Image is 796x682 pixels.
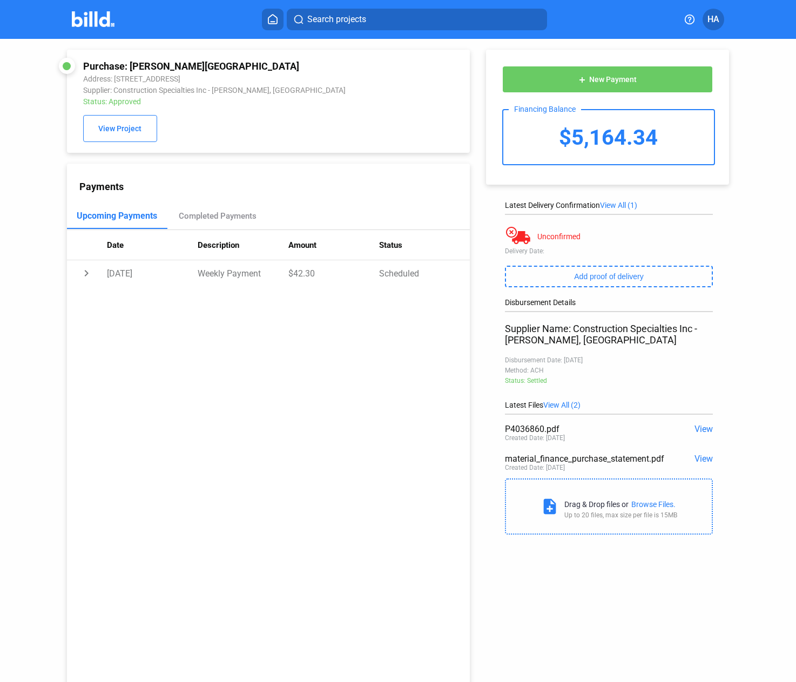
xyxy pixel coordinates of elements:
[505,464,565,471] div: Created Date: [DATE]
[694,454,713,464] span: View
[503,110,714,164] div: $5,164.34
[578,76,586,84] mat-icon: add
[307,13,366,26] span: Search projects
[79,181,470,192] div: Payments
[198,260,288,286] td: Weekly Payment
[505,356,713,364] div: Disbursement Date: [DATE]
[98,125,141,133] span: View Project
[505,247,713,255] div: Delivery Date:
[83,86,380,94] div: Supplier: Construction Specialties Inc - [PERSON_NAME], [GEOGRAPHIC_DATA]
[600,201,637,210] span: View All (1)
[77,211,157,221] div: Upcoming Payments
[505,401,713,409] div: Latest Files
[509,105,581,113] div: Financing Balance
[564,500,629,509] div: Drag & Drop files or
[502,66,713,93] button: New Payment
[589,76,637,84] span: New Payment
[631,500,676,509] div: Browse Files.
[505,434,565,442] div: Created Date: [DATE]
[537,232,581,241] div: Unconfirmed
[505,367,713,374] div: Method: ACH
[107,230,198,260] th: Date
[198,230,288,260] th: Description
[564,511,677,519] div: Up to 20 files, max size per file is 15MB
[707,13,719,26] span: HA
[505,266,713,287] button: Add proof of delivery
[505,201,713,210] div: Latest Delivery Confirmation
[505,298,713,307] div: Disbursement Details
[505,323,713,346] div: Supplier Name: Construction Specialties Inc - [PERSON_NAME], [GEOGRAPHIC_DATA]
[541,497,559,516] mat-icon: note_add
[505,424,672,434] div: P4036860.pdf
[379,230,470,260] th: Status
[288,230,379,260] th: Amount
[83,75,380,83] div: Address: [STREET_ADDRESS]
[83,115,157,142] button: View Project
[72,11,114,27] img: Billd Company Logo
[179,211,257,221] div: Completed Payments
[288,260,379,286] td: $42.30
[543,401,581,409] span: View All (2)
[287,9,547,30] button: Search projects
[83,97,380,106] div: Status: Approved
[379,260,470,286] td: Scheduled
[107,260,198,286] td: [DATE]
[703,9,724,30] button: HA
[505,454,672,464] div: material_finance_purchase_statement.pdf
[574,272,643,281] span: Add proof of delivery
[694,424,713,434] span: View
[83,60,380,72] div: Purchase: [PERSON_NAME][GEOGRAPHIC_DATA]
[505,377,713,384] div: Status: Settled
